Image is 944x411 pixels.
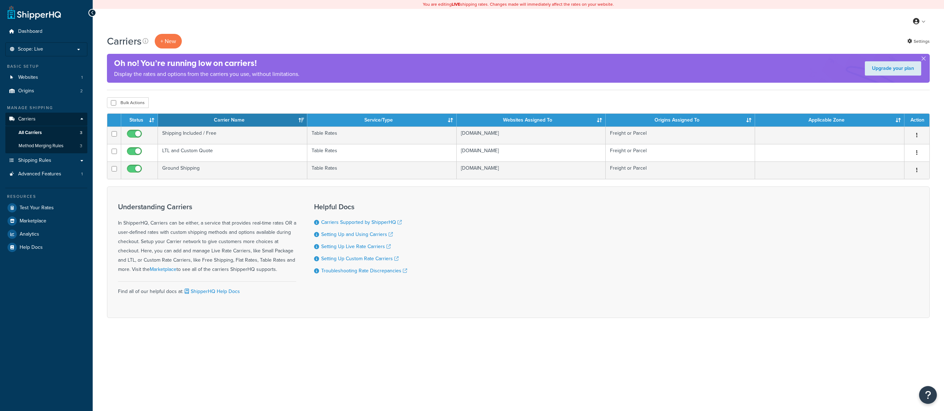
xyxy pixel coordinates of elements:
th: Applicable Zone: activate to sort column ascending [755,114,904,127]
a: Shipping Rules [5,154,87,167]
a: Setting Up Custom Rate Carriers [321,255,399,262]
div: Resources [5,194,87,200]
td: Table Rates [307,161,457,179]
a: Setting Up and Using Carriers [321,231,393,238]
div: Find all of our helpful docs at: [118,281,296,296]
th: Action [904,114,929,127]
a: Test Your Rates [5,201,87,214]
button: + New [155,34,182,48]
h1: Carriers [107,34,142,48]
a: Carriers Supported by ShipperHQ [321,219,402,226]
td: [DOMAIN_NAME] [457,144,606,161]
button: Bulk Actions [107,97,149,108]
button: Open Resource Center [919,386,937,404]
td: [DOMAIN_NAME] [457,161,606,179]
span: 1 [81,75,83,81]
a: Carriers [5,113,87,126]
th: Status: activate to sort column ascending [121,114,158,127]
td: Ground Shipping [158,161,307,179]
th: Service/Type: activate to sort column ascending [307,114,457,127]
a: All Carriers 3 [5,126,87,139]
span: Advanced Features [18,171,61,177]
div: In ShipperHQ, Carriers can be either, a service that provides real-time rates OR a user-defined r... [118,203,296,274]
h3: Understanding Carriers [118,203,296,211]
td: Freight or Parcel [606,144,755,161]
span: Websites [18,75,38,81]
span: Origins [18,88,34,94]
a: Method Merging Rules 3 [5,139,87,153]
a: Settings [907,36,930,46]
li: Websites [5,71,87,84]
td: Table Rates [307,144,457,161]
a: Troubleshooting Rate Discrepancies [321,267,407,274]
td: Shipping Included / Free [158,127,307,144]
div: Basic Setup [5,63,87,70]
h4: Oh no! You’re running low on carriers! [114,57,299,69]
span: Dashboard [18,29,42,35]
li: Method Merging Rules [5,139,87,153]
span: Analytics [20,231,39,237]
li: All Carriers [5,126,87,139]
b: LIVE [452,1,460,7]
span: Help Docs [20,245,43,251]
span: Method Merging Rules [19,143,63,149]
a: Analytics [5,228,87,241]
div: Manage Shipping [5,105,87,111]
td: Freight or Parcel [606,127,755,144]
span: All Carriers [19,130,42,136]
a: ShipperHQ Help Docs [183,288,240,295]
th: Websites Assigned To: activate to sort column ascending [457,114,606,127]
a: ShipperHQ Home [7,5,61,20]
span: 3 [80,130,82,136]
li: Origins [5,84,87,98]
span: 3 [80,143,82,149]
td: Table Rates [307,127,457,144]
span: 2 [80,88,83,94]
span: 1 [81,171,83,177]
a: Origins 2 [5,84,87,98]
a: Marketplace [150,266,176,273]
span: Carriers [18,116,36,122]
a: Upgrade your plan [865,61,921,76]
li: Advanced Features [5,168,87,181]
h3: Helpful Docs [314,203,407,211]
li: Carriers [5,113,87,153]
a: Dashboard [5,25,87,38]
th: Origins Assigned To: activate to sort column ascending [606,114,755,127]
a: Help Docs [5,241,87,254]
td: [DOMAIN_NAME] [457,127,606,144]
span: Test Your Rates [20,205,54,211]
p: Display the rates and options from the carriers you use, without limitations. [114,69,299,79]
span: Shipping Rules [18,158,51,164]
a: Websites 1 [5,71,87,84]
span: Scope: Live [18,46,43,52]
a: Setting Up Live Rate Carriers [321,243,391,250]
a: Marketplace [5,215,87,227]
a: Advanced Features 1 [5,168,87,181]
td: LTL and Custom Quote [158,144,307,161]
span: Marketplace [20,218,46,224]
td: Freight or Parcel [606,161,755,179]
th: Carrier Name: activate to sort column ascending [158,114,307,127]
